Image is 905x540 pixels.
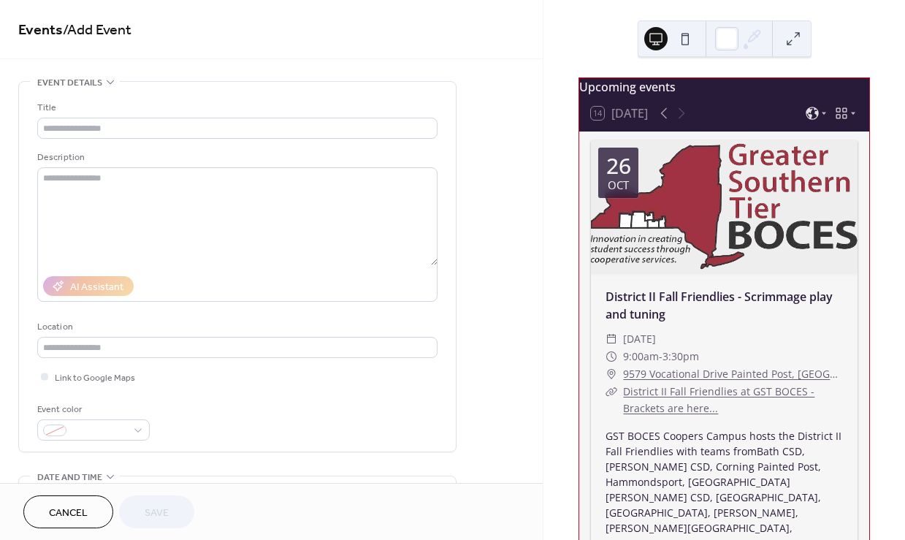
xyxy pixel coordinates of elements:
div: Description [37,150,435,165]
span: / Add Event [63,16,131,45]
span: - [659,348,662,365]
div: ​ [606,383,617,400]
span: Date and time [37,470,102,485]
span: Link to Google Maps [55,370,135,386]
span: Cancel [49,506,88,521]
span: 9:00am [623,348,659,365]
a: Events [18,16,63,45]
a: 9579 Vocational Drive Painted Post, [GEOGRAPHIC_DATA] [623,365,843,383]
div: ​ [606,330,617,348]
span: Event details [37,75,102,91]
span: 3:30pm [662,348,699,365]
div: 26 [606,155,631,177]
div: Title [37,100,435,115]
div: Location [37,319,435,335]
span: [DATE] [623,330,656,348]
div: Event color [37,402,147,417]
div: Upcoming events [579,78,869,96]
div: ​ [606,365,617,383]
button: Cancel [23,495,113,528]
a: District II Fall Friendlies - Scrimmage play and tuning [606,289,833,322]
div: ​ [606,348,617,365]
div: Oct [608,180,629,191]
a: District II Fall Friendlies at GST BOCES - Brackets are here... [623,384,814,416]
